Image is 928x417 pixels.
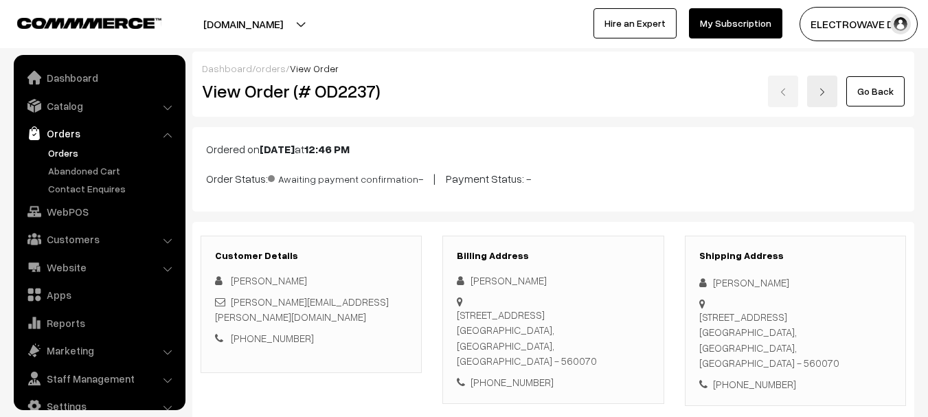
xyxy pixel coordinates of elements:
a: Reports [17,311,181,335]
a: Orders [17,121,181,146]
p: Order Status: - | Payment Status: - [206,168,901,187]
a: [PHONE_NUMBER] [231,332,314,344]
a: My Subscription [689,8,782,38]
div: [STREET_ADDRESS] [GEOGRAPHIC_DATA], [GEOGRAPHIC_DATA], [GEOGRAPHIC_DATA] - 560070 [699,309,892,371]
img: right-arrow.png [818,88,826,96]
div: [PERSON_NAME] [457,273,649,289]
a: Catalog [17,93,181,118]
a: Website [17,255,181,280]
img: user [890,14,911,34]
p: Ordered on at [206,141,901,157]
h3: Billing Address [457,250,649,262]
span: [PERSON_NAME] [231,274,307,286]
h2: View Order (# OD2237) [202,80,422,102]
div: [PERSON_NAME] [699,275,892,291]
a: Customers [17,227,181,251]
div: [STREET_ADDRESS] [GEOGRAPHIC_DATA], [GEOGRAPHIC_DATA], [GEOGRAPHIC_DATA] - 560070 [457,307,649,369]
div: [PHONE_NUMBER] [457,374,649,390]
a: COMMMERCE [17,14,137,30]
b: 12:46 PM [304,142,350,156]
a: orders [256,63,286,74]
span: View Order [290,63,339,74]
button: [DOMAIN_NAME] [155,7,331,41]
a: Dashboard [17,65,181,90]
a: Abandoned Cart [45,164,181,178]
div: / / [202,61,905,76]
a: [PERSON_NAME][EMAIL_ADDRESS][PERSON_NAME][DOMAIN_NAME] [215,295,389,324]
a: Hire an Expert [593,8,677,38]
a: Contact Enquires [45,181,181,196]
a: Go Back [846,76,905,106]
b: [DATE] [260,142,295,156]
div: [PHONE_NUMBER] [699,376,892,392]
span: Awaiting payment confirmation [268,168,418,186]
h3: Shipping Address [699,250,892,262]
a: WebPOS [17,199,181,224]
a: Apps [17,282,181,307]
a: Staff Management [17,366,181,391]
a: Marketing [17,338,181,363]
h3: Customer Details [215,250,407,262]
img: COMMMERCE [17,18,161,28]
button: ELECTROWAVE DE… [800,7,918,41]
a: Dashboard [202,63,252,74]
a: Orders [45,146,181,160]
